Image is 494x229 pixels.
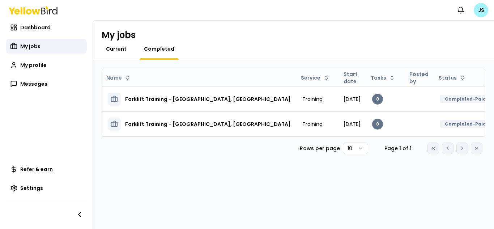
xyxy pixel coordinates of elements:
span: Name [106,74,122,81]
span: Dashboard [20,24,51,31]
button: Tasks [368,72,398,84]
span: Completed [144,45,174,52]
button: Status [436,72,468,84]
span: My jobs [20,43,41,50]
span: Training [302,120,323,128]
a: Completed [140,45,179,52]
div: Page 1 of 1 [380,145,416,152]
span: Refer & earn [20,166,53,173]
span: Settings [20,185,43,192]
button: Name [103,72,133,84]
a: My jobs [6,39,87,54]
th: Start date [338,69,366,86]
span: Service [301,74,320,81]
span: [DATE] [344,120,361,128]
h1: My jobs [102,29,136,41]
span: Tasks [371,74,386,81]
div: 0 [372,119,383,130]
th: Posted by [404,69,434,86]
div: 0 [372,94,383,105]
span: Status [439,74,457,81]
a: My profile [6,58,87,72]
a: Dashboard [6,20,87,35]
button: Service [298,72,332,84]
a: Settings [6,181,87,195]
div: Completed-Paid [440,95,491,103]
a: Refer & earn [6,162,87,177]
span: My profile [20,62,47,69]
span: [DATE] [344,96,361,103]
a: Current [102,45,131,52]
a: Messages [6,77,87,91]
h3: Forklift Training - [GEOGRAPHIC_DATA], [GEOGRAPHIC_DATA] [125,93,291,106]
span: Current [106,45,127,52]
p: Rows per page [300,145,340,152]
span: Messages [20,80,47,88]
span: Training [302,96,323,103]
div: Completed-Paid [440,120,491,128]
span: JS [474,3,488,17]
h3: Forklift Training - [GEOGRAPHIC_DATA], [GEOGRAPHIC_DATA] [125,118,291,131]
